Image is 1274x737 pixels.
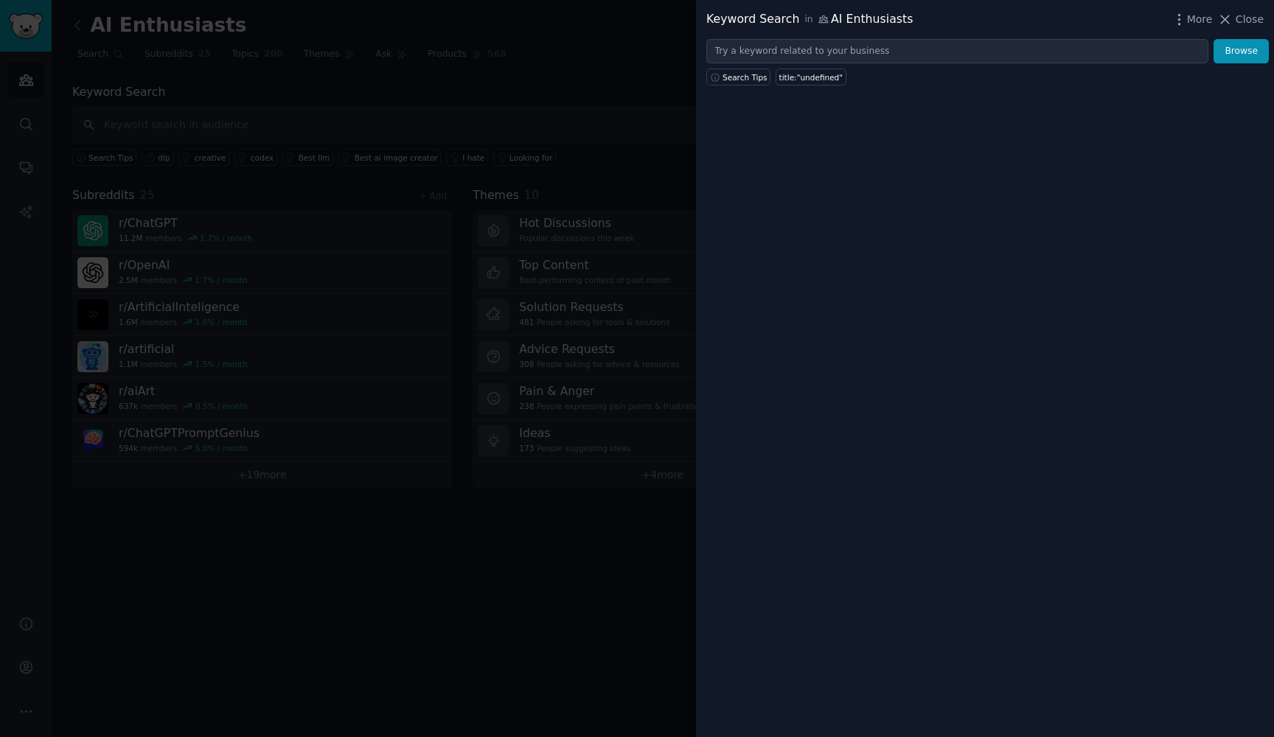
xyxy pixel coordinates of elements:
button: Browse [1214,39,1269,64]
span: Close [1236,12,1264,27]
span: in [804,13,812,27]
span: More [1187,12,1213,27]
span: Search Tips [723,72,767,83]
button: More [1172,12,1213,27]
div: title:"undefined" [779,72,843,83]
button: Close [1217,12,1264,27]
div: Keyword Search AI Enthusiasts [706,10,913,29]
a: title:"undefined" [776,69,846,85]
button: Search Tips [706,69,770,85]
input: Try a keyword related to your business [706,39,1208,64]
